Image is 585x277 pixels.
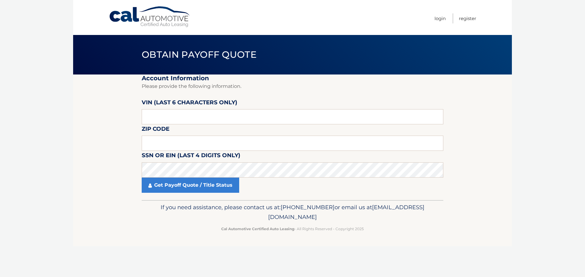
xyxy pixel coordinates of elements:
p: If you need assistance, please contact us at: or email us at [146,203,439,222]
h2: Account Information [142,74,443,82]
strong: Cal Automotive Certified Auto Leasing [221,227,294,231]
a: Register [459,13,476,23]
a: Cal Automotive [109,6,191,28]
p: - All Rights Reserved - Copyright 2025 [146,226,439,232]
label: VIN (last 6 characters only) [142,98,237,109]
a: Get Payoff Quote / Title Status [142,178,239,193]
label: Zip Code [142,124,169,136]
a: Login [434,13,446,23]
span: Obtain Payoff Quote [142,49,257,60]
p: Please provide the following information. [142,82,443,91]
span: [PHONE_NUMBER] [281,204,335,211]
label: SSN or EIN (last 4 digits only) [142,151,240,162]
